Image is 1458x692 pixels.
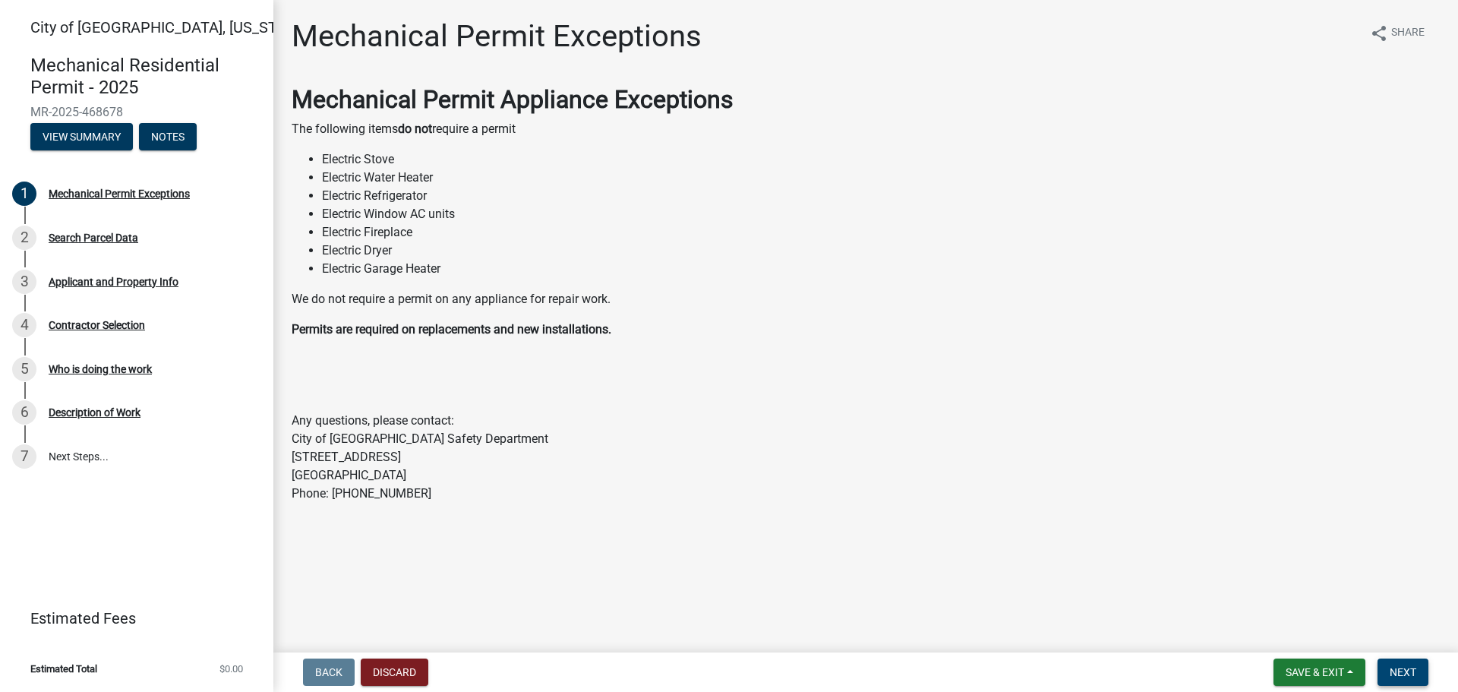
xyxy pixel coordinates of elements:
li: Electric Fireplace [322,223,1440,242]
div: Search Parcel Data [49,232,138,243]
button: View Summary [30,123,133,150]
li: Electric Window AC units [322,205,1440,223]
span: Save & Exit [1286,666,1344,678]
button: shareShare [1358,18,1437,48]
strong: Mechanical Permit [292,85,494,114]
div: 5 [12,357,36,381]
button: Notes [139,123,197,150]
li: Electric Refrigerator [322,187,1440,205]
wm-modal-confirm: Notes [139,131,197,144]
span: Estimated Total [30,664,97,674]
div: Mechanical Permit Exceptions [49,188,190,199]
span: Next [1390,666,1416,678]
span: $0.00 [219,664,243,674]
div: 2 [12,226,36,250]
div: 6 [12,400,36,425]
button: Discard [361,659,428,686]
h4: Mechanical Residential Permit - 2025 [30,55,261,99]
p: The following items require a permit [292,120,1440,138]
button: Next [1378,659,1428,686]
strong: Permits are required on replacements and new installations. [292,322,611,337]
a: Estimated Fees [12,603,249,634]
li: Electric Dryer [322,242,1440,260]
li: Electric Garage Heater [322,260,1440,278]
span: Share [1391,24,1425,43]
button: Back [303,659,355,686]
div: 3 [12,270,36,294]
strong: do not [398,122,432,136]
span: Back [315,666,342,678]
div: Contractor Selection [49,320,145,330]
button: Save & Exit [1273,659,1365,686]
div: 7 [12,444,36,469]
div: Applicant and Property Info [49,276,178,287]
p: Any questions, please contact: City of [GEOGRAPHIC_DATA] Safety Department [STREET_ADDRESS] [GEOG... [292,412,1440,503]
i: share [1370,24,1388,43]
li: Electric Stove [322,150,1440,169]
div: 4 [12,313,36,337]
wm-modal-confirm: Summary [30,131,133,144]
span: City of [GEOGRAPHIC_DATA], [US_STATE] [30,18,307,36]
div: 1 [12,182,36,206]
div: Description of Work [49,407,140,418]
p: We do not require a permit on any appliance for repair work. [292,290,1440,308]
strong: Appliance Exceptions [500,85,734,114]
h1: Mechanical Permit Exceptions [292,18,702,55]
li: Electric Water Heater [322,169,1440,187]
div: Who is doing the work [49,364,152,374]
span: MR-2025-468678 [30,105,243,119]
